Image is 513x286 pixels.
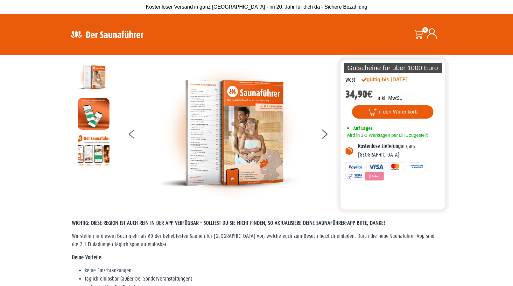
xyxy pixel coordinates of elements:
img: der-saunafuehrer-2025-west [159,61,302,205]
span: € [367,88,373,100]
p: Gutscheine für über 1000 Euro [344,63,442,73]
b: Kostenlose Lieferung [358,143,401,149]
img: Anleitung7tn [78,135,109,166]
span: WICHTIG: DIESE REGION IST AUCH REIN IN DER APP VERFÜGBAR – SOLLTEST DU SIE NICHT FINDEN, SO AKTUA... [72,220,385,226]
strong: Deine Vorteile: [72,254,102,260]
li: keine Einschränkungen [85,267,441,275]
li: täglich einlösbar (außer bei Sonderveranstaltungen) [85,275,441,283]
p: inkl. MwSt. [378,94,402,102]
div: West [345,76,355,84]
span: Auf Lager [353,125,372,131]
img: der-saunafuehrer-2025-west [78,61,109,93]
button: In den Warenkorb [352,105,434,119]
span: Kostenloser Versand in ganz [GEOGRAPHIC_DATA] - im 20. Jahr für dich da - Sichere Bezahlung [146,4,367,10]
img: MOCKUP-iPhone_regional [78,98,109,130]
span: 0 [422,27,428,33]
div: gültig bis [DATE] [362,76,421,84]
span: wird in 1-3 Werktagen per DHL zugestellt [345,133,428,138]
p: in ganz [GEOGRAPHIC_DATA] [358,142,440,159]
bdi: 34,90 [345,88,373,100]
span: Wir stellen in diesem Buch mehr als 60 der beliebtesten Saunen für [GEOGRAPHIC_DATA] vor, welche ... [72,233,434,247]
